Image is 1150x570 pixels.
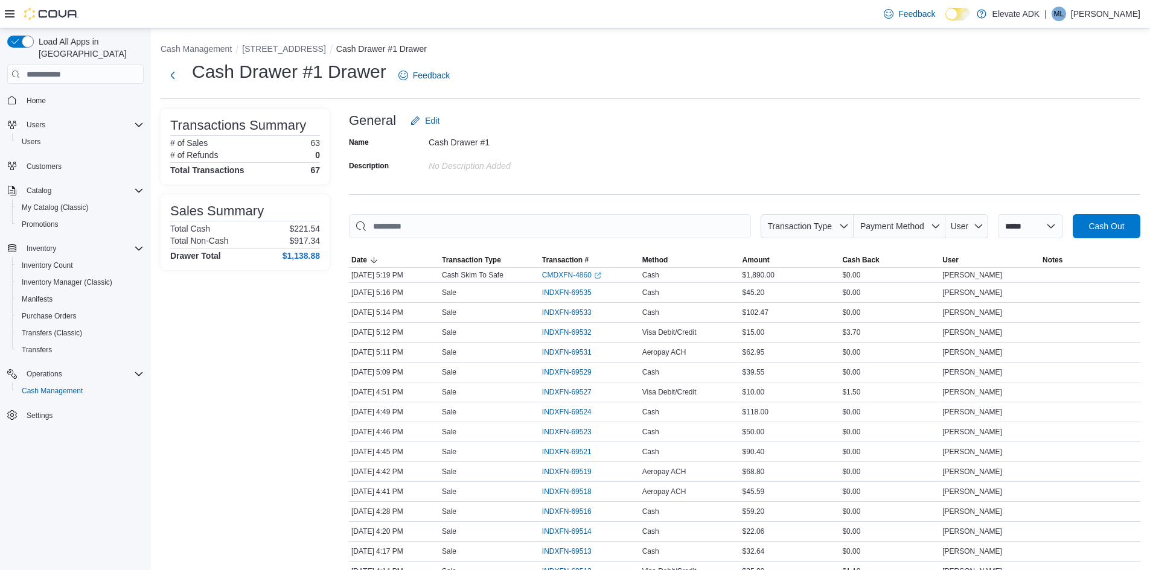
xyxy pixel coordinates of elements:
[349,161,389,171] label: Description
[22,261,73,270] span: Inventory Count
[542,546,592,556] span: INDXFN-69513
[289,224,320,233] p: $221.54
[642,347,686,357] span: Aeropay ACH
[22,311,77,321] span: Purchase Orders
[27,162,62,171] span: Customers
[22,367,144,381] span: Operations
[17,309,144,323] span: Purchase Orders
[542,385,604,399] button: INDXFN-69527
[743,467,765,477] span: $68.80
[22,241,144,256] span: Inventory
[17,258,78,273] a: Inventory Count
[425,115,439,127] span: Edit
[22,118,144,132] span: Users
[642,255,668,265] span: Method
[542,524,604,539] button: INDXFN-69514
[12,274,149,291] button: Inventory Manager (Classic)
[22,277,112,287] span: Inventory Manager (Classic)
[17,135,144,149] span: Users
[951,221,969,231] span: User
[27,120,45,130] span: Users
[743,255,770,265] span: Amount
[942,347,1002,357] span: [PERSON_NAME]
[22,294,53,304] span: Manifests
[542,308,592,317] span: INDXFN-69533
[642,387,697,397] span: Visa Debit/Credit
[349,464,439,479] div: [DATE] 4:42 PM
[17,343,144,357] span: Transfers
[642,308,659,317] span: Cash
[840,405,940,419] div: $0.00
[349,113,396,128] h3: General
[1088,220,1124,232] span: Cash Out
[840,365,940,379] div: $0.00
[349,214,751,238] input: This is a search bar. As you type, the results lower in the page will automatically filter.
[542,347,592,357] span: INDXFN-69531
[17,258,144,273] span: Inventory Count
[542,464,604,479] button: INDXFN-69519
[289,236,320,245] p: $917.34
[310,138,320,148] p: 63
[942,487,1002,496] span: [PERSON_NAME]
[860,221,924,231] span: Payment Method
[170,204,264,218] h3: Sales Summary
[442,447,456,457] p: Sale
[7,86,144,455] nav: Complex example
[22,408,57,423] a: Settings
[349,345,439,359] div: [DATE] 5:11 PM
[1073,214,1140,238] button: Cash Out
[840,385,940,399] div: $1.50
[743,288,765,297] span: $45.20
[542,365,604,379] button: INDXFN-69529
[898,8,935,20] span: Feedback
[349,253,439,267] button: Date
[22,137,40,147] span: Users
[642,507,659,516] span: Cash
[429,133,590,147] div: Cash Drawer #1
[642,288,659,297] span: Cash
[17,326,87,340] a: Transfers (Classic)
[642,467,686,477] span: Aeropay ACH
[942,507,1002,516] span: [PERSON_NAME]
[542,255,589,265] span: Transaction #
[12,133,149,150] button: Users
[879,2,940,26] a: Feedback
[642,367,659,377] span: Cash
[442,467,456,477] p: Sale
[840,268,940,282] div: $0.00
[1071,7,1140,21] p: [PERSON_NAME]
[942,328,1002,337] span: [PERSON_NAME]
[349,138,369,147] label: Name
[17,384,144,398] span: Cash Management
[942,255,959,265] span: User
[942,427,1002,437] span: [PERSON_NAME]
[743,447,765,457] span: $90.40
[442,255,501,265] span: Transaction Type
[349,405,439,419] div: [DATE] 4:49 PM
[442,387,456,397] p: Sale
[22,159,144,174] span: Customers
[413,69,450,81] span: Feedback
[542,507,592,516] span: INDXFN-69516
[840,305,940,320] div: $0.00
[542,427,592,437] span: INDXFN-69523
[22,386,83,396] span: Cash Management
[349,325,439,340] div: [DATE] 5:12 PM
[942,308,1002,317] span: [PERSON_NAME]
[406,109,444,133] button: Edit
[840,484,940,499] div: $0.00
[170,165,244,175] h4: Total Transactions
[542,484,604,499] button: INDXFN-69518
[840,425,940,439] div: $0.00
[27,96,46,106] span: Home
[542,504,604,519] button: INDXFN-69516
[542,527,592,536] span: INDXFN-69514
[170,118,306,133] h3: Transactions Summary
[840,544,940,559] div: $0.00
[349,425,439,439] div: [DATE] 4:46 PM
[442,427,456,437] p: Sale
[34,36,144,60] span: Load All Apps in [GEOGRAPHIC_DATA]
[743,507,765,516] span: $59.20
[542,447,592,457] span: INDXFN-69521
[336,44,427,54] button: Cash Drawer #1 Drawer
